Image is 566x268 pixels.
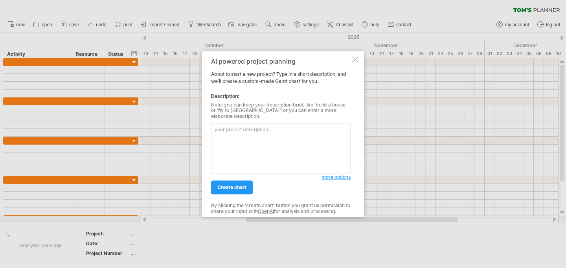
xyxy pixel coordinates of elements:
[322,174,351,180] span: more options
[211,203,351,215] div: By clicking the 'create chart' button you grant us permission to share your input with for analys...
[211,102,351,119] div: Note: you can keep your description brief, like 'build a house' or 'fly to [GEOGRAPHIC_DATA]', or...
[211,58,351,65] div: AI powered project planning
[258,208,274,214] a: OpenAI
[211,181,253,195] a: create chart
[211,93,351,100] div: Description:
[322,174,351,181] a: more options
[211,58,351,210] div: About to start a new project? Type in a short description, and we'll create a custom-made Gantt c...
[217,185,246,191] span: create chart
